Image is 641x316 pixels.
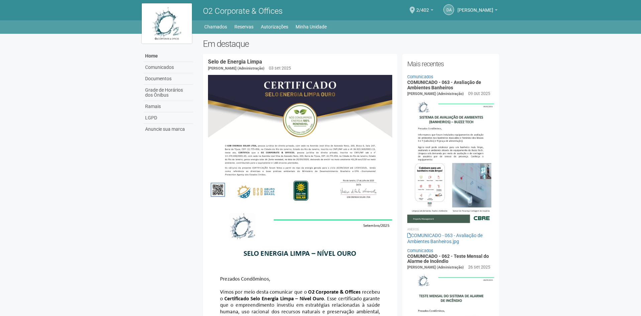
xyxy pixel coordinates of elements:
span: [PERSON_NAME] (Administração) [407,265,464,270]
h2: Mais recentes [407,59,495,69]
span: [PERSON_NAME] (Administração) [407,92,464,96]
a: Home [143,50,193,62]
a: Autorizações [261,22,288,31]
div: 26 set 2025 [468,264,490,270]
a: COMUNICADO - 063 - Avaliação de Ambientes Banheiros [407,80,481,90]
a: Comunicados [407,248,433,253]
a: [PERSON_NAME] [457,8,498,14]
span: O2 Corporate & Offices [203,6,283,16]
a: 2/402 [416,8,433,14]
a: Selo de Energia Limpa [208,59,262,65]
a: COMUNICADO - 062 - Teste Mensal do Alarme de Incêndio [407,253,489,264]
span: [PERSON_NAME] (Administração) [208,66,264,71]
a: Comunicados [407,74,433,79]
a: Minha Unidade [296,22,327,31]
a: LGPD [143,112,193,124]
span: Daniel Andres Soto Lozada [457,1,493,13]
img: logo.jpg [142,3,192,43]
span: 2/402 [416,1,429,13]
a: COMUNICADO - 063 - Avaliação de Ambientes Banheiros.jpg [407,233,483,244]
a: Reservas [234,22,253,31]
h2: Em destaque [203,39,500,49]
a: Ramais [143,101,193,112]
a: DA [443,4,454,15]
div: 03 set 2025 [269,65,291,71]
div: 09 out 2025 [468,91,490,97]
img: COMUNICADO%20-%20054%20-%20Selo%20de%20Energia%20Limpa%20-%20P%C3%A1g.%202.jpg [208,75,392,205]
a: Anuncie sua marca [143,124,193,135]
a: Comunicados [143,62,193,73]
a: Documentos [143,73,193,85]
li: Anexos [407,226,495,232]
a: Chamados [204,22,227,31]
a: Grade de Horários dos Ônibus [143,85,193,101]
img: COMUNICADO%20-%20063%20-%20Avalia%C3%A7%C3%A3o%20de%20Ambientes%20Banheiros.jpg [407,97,495,223]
